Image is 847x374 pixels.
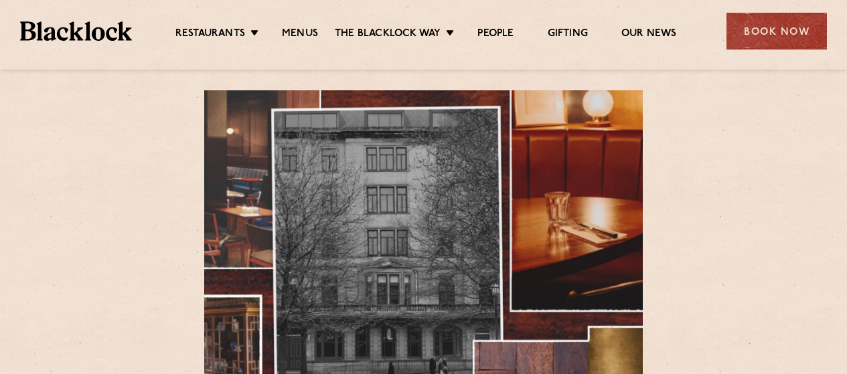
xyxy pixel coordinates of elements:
a: People [477,27,514,42]
div: Book Now [726,13,827,50]
a: Menus [282,27,318,42]
a: The Blacklock Way [335,27,441,42]
a: Our News [621,27,677,42]
a: Restaurants [175,27,245,42]
a: Gifting [548,27,588,42]
img: BL_Textured_Logo-footer-cropped.svg [20,21,132,40]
